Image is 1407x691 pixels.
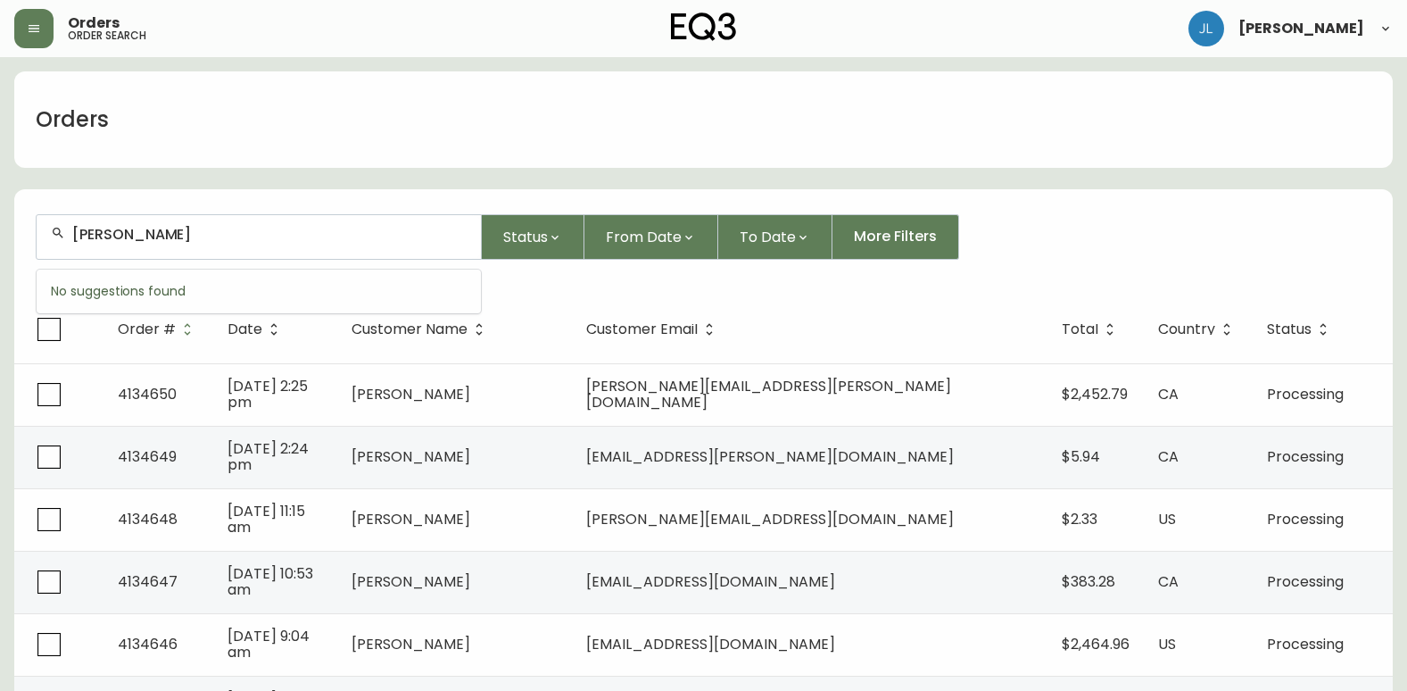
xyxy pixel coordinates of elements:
span: Customer Name [352,321,491,337]
span: [PERSON_NAME][EMAIL_ADDRESS][DOMAIN_NAME] [586,509,954,529]
span: $5.94 [1062,446,1100,467]
span: Status [503,226,548,248]
div: No suggestions found [37,270,481,313]
span: [DATE] 2:24 pm [228,438,309,475]
span: Processing [1267,446,1344,467]
h5: order search [68,30,146,41]
span: Order # [118,321,199,337]
span: [DATE] 2:25 pm [228,376,308,412]
span: CA [1158,446,1179,467]
span: [DATE] 10:53 am [228,563,313,600]
span: Total [1062,321,1121,337]
span: 4134648 [118,509,178,529]
span: [PERSON_NAME] [1238,21,1364,36]
span: [PERSON_NAME] [352,384,470,404]
button: More Filters [832,214,959,260]
span: Customer Email [586,321,721,337]
span: $383.28 [1062,571,1115,592]
span: Date [228,321,286,337]
img: 1c9c23e2a847dab86f8017579b61559c [1188,11,1224,46]
span: Customer Email [586,324,698,335]
span: Status [1267,321,1335,337]
span: 4134649 [118,446,177,467]
button: Status [482,214,584,260]
span: US [1158,634,1176,654]
span: CA [1158,571,1179,592]
span: $2.33 [1062,509,1097,529]
span: 4134646 [118,634,178,654]
span: [PERSON_NAME] [352,634,470,654]
span: CA [1158,384,1179,404]
span: Orders [68,16,120,30]
span: 4134650 [118,384,177,404]
h1: Orders [36,104,109,135]
span: Total [1062,324,1098,335]
span: [EMAIL_ADDRESS][DOMAIN_NAME] [586,571,835,592]
span: Processing [1267,384,1344,404]
span: $2,464.96 [1062,634,1130,654]
img: logo [671,12,737,41]
span: [DATE] 11:15 am [228,501,305,537]
button: To Date [718,214,832,260]
span: [PERSON_NAME] [352,571,470,592]
span: From Date [606,226,682,248]
span: [PERSON_NAME] [352,509,470,529]
span: [EMAIL_ADDRESS][PERSON_NAME][DOMAIN_NAME] [586,446,954,467]
span: Order # [118,324,176,335]
span: Processing [1267,509,1344,529]
span: $2,452.79 [1062,384,1128,404]
span: More Filters [854,227,937,246]
span: US [1158,509,1176,529]
span: Status [1267,324,1312,335]
span: Processing [1267,634,1344,654]
span: [DATE] 9:04 am [228,626,310,662]
input: Search [72,226,467,243]
span: To Date [740,226,796,248]
span: Customer Name [352,324,468,335]
span: Country [1158,321,1238,337]
span: 4134647 [118,571,178,592]
span: Processing [1267,571,1344,592]
span: [PERSON_NAME][EMAIL_ADDRESS][PERSON_NAME][DOMAIN_NAME] [586,376,951,412]
span: Date [228,324,262,335]
button: From Date [584,214,718,260]
span: [EMAIL_ADDRESS][DOMAIN_NAME] [586,634,835,654]
span: Country [1158,324,1215,335]
span: [PERSON_NAME] [352,446,470,467]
